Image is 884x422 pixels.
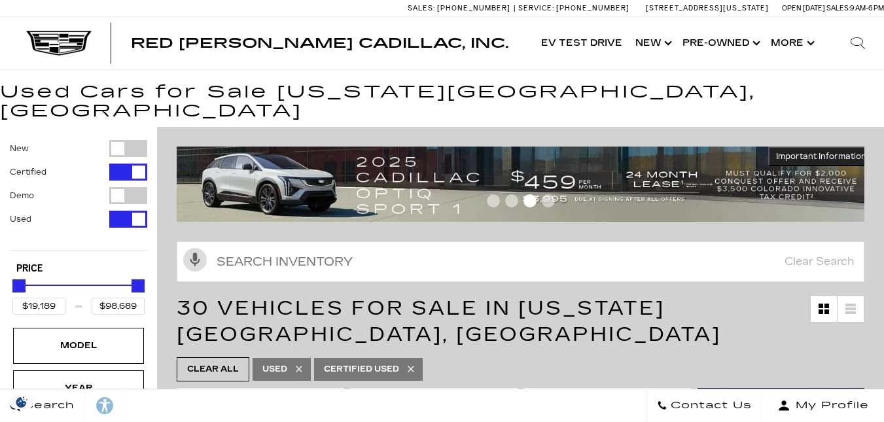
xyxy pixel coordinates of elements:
span: Go to slide 2 [505,194,518,207]
input: Search Inventory [177,241,864,282]
h5: Price [16,263,141,275]
div: Year [46,381,111,395]
a: Pre-Owned [676,17,764,69]
span: Used [262,361,287,378]
img: Cadillac Dark Logo with Cadillac White Text [26,31,92,56]
div: Price [12,275,145,315]
a: EV Test Drive [535,17,629,69]
a: Sales: [PHONE_NUMBER] [408,5,514,12]
span: Search [20,396,75,415]
div: YearYear [13,370,144,406]
a: New [629,17,676,69]
span: Service: [518,4,554,12]
span: [PHONE_NUMBER] [437,4,510,12]
label: Used [10,213,31,226]
a: Contact Us [646,389,762,422]
span: Open [DATE] [782,4,825,12]
span: Go to slide 1 [487,194,500,207]
span: 9 AM-6 PM [850,4,884,12]
span: [PHONE_NUMBER] [556,4,629,12]
div: ModelModel [13,328,144,363]
div: Maximum Price [132,279,145,292]
section: Click to Open Cookie Consent Modal [7,395,37,409]
span: Important Information [776,151,866,162]
a: [STREET_ADDRESS][US_STATE] [646,4,769,12]
a: Red [PERSON_NAME] Cadillac, Inc. [131,37,508,50]
span: 30 Vehicles for Sale in [US_STATE][GEOGRAPHIC_DATA], [GEOGRAPHIC_DATA] [177,296,721,346]
input: Maximum [92,298,145,315]
span: Sales: [826,4,850,12]
svg: Click to toggle on voice search [183,248,207,272]
button: More [764,17,819,69]
img: 2508-August-FOM-OPTIQ-Lease9 [177,147,874,221]
span: Clear All [187,361,239,378]
span: Contact Us [667,396,752,415]
span: Go to slide 3 [523,194,537,207]
a: Service: [PHONE_NUMBER] [514,5,633,12]
span: My Profile [790,396,869,415]
img: Opt-Out Icon [7,395,37,409]
label: Demo [10,189,34,202]
div: Minimum Price [12,279,26,292]
div: Filter by Vehicle Type [10,140,147,251]
div: Model [46,338,111,353]
span: Red [PERSON_NAME] Cadillac, Inc. [131,35,508,51]
input: Minimum [12,298,65,315]
span: Go to slide 4 [542,194,555,207]
label: New [10,142,29,155]
label: Certified [10,166,46,179]
span: Sales: [408,4,435,12]
button: Open user profile menu [762,389,884,422]
span: Certified Used [324,361,399,378]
